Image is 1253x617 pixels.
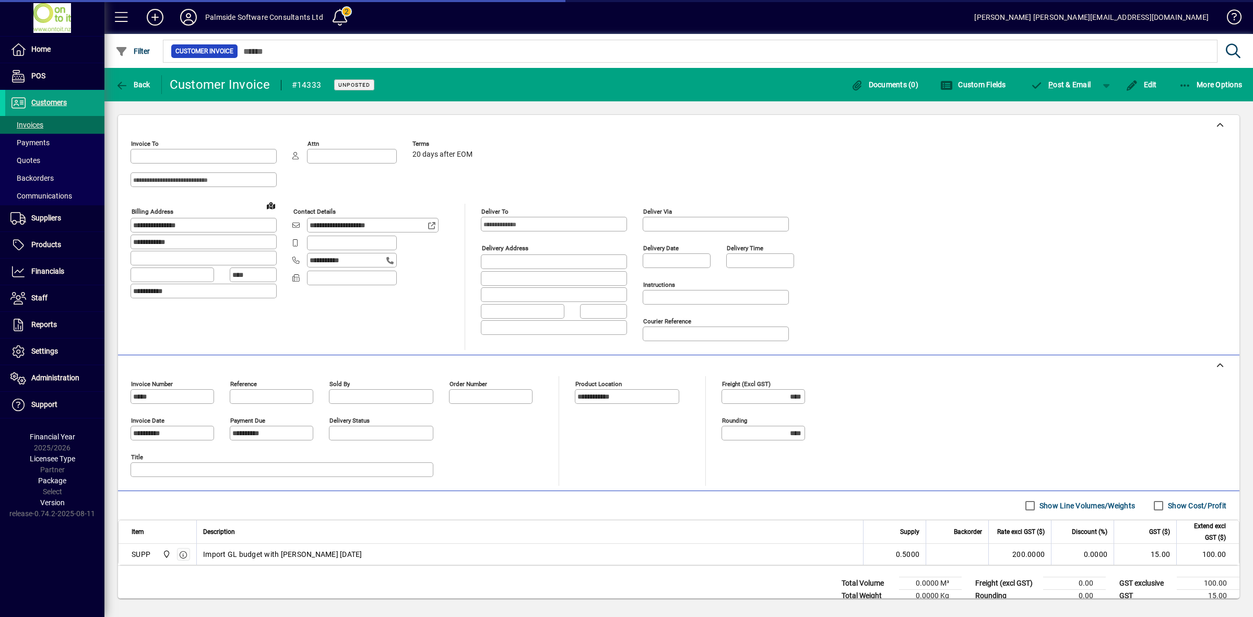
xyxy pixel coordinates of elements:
button: More Options [1176,75,1245,94]
span: Settings [31,347,58,355]
button: Profile [172,8,205,27]
button: Custom Fields [938,75,1009,94]
td: 15.00 [1177,590,1239,602]
span: Suppliers [31,214,61,222]
span: Licensee Type [30,455,75,463]
mat-label: Order number [450,380,487,388]
mat-label: Invoice To [131,140,159,147]
span: Staff [31,294,48,302]
a: Reports [5,312,104,338]
mat-label: Title [131,453,143,461]
td: 0.0000 M³ [899,577,962,590]
td: 0.0000 [1051,544,1114,565]
div: Customer Invoice [170,76,270,93]
button: Filter [113,42,153,61]
span: Item [132,526,144,538]
span: Rate excl GST ($) [997,526,1045,538]
span: Christchurch [160,549,172,560]
button: Edit [1123,75,1160,94]
a: Invoices [5,116,104,134]
a: Support [5,392,104,418]
mat-label: Reference [230,380,257,388]
span: Administration [31,374,79,382]
mat-label: Freight (excl GST) [722,380,771,388]
app-page-header-button: Back [104,75,162,94]
span: Discount (%) [1072,526,1107,538]
mat-label: Invoice date [131,417,164,424]
div: Palmside Software Consultants Ltd [205,9,323,26]
span: Backorder [954,526,982,538]
button: Post & Email [1025,75,1096,94]
span: Payments [10,138,50,147]
button: Add [138,8,172,27]
td: 0.00 [1043,590,1106,602]
span: Unposted [338,82,370,88]
span: 20 days after EOM [412,150,472,159]
td: Total Weight [836,590,899,602]
mat-label: Attn [308,140,319,147]
span: Back [115,80,150,89]
a: Products [5,232,104,258]
a: POS [5,63,104,89]
a: Communications [5,187,104,205]
a: Backorders [5,169,104,187]
mat-label: Delivery status [329,417,370,424]
span: Financials [31,267,64,275]
div: [PERSON_NAME] [PERSON_NAME][EMAIL_ADDRESS][DOMAIN_NAME] [974,9,1209,26]
td: 100.00 [1176,544,1239,565]
td: Total Volume [836,577,899,590]
span: Support [31,400,57,409]
a: Administration [5,365,104,391]
td: 0.0000 Kg [899,590,962,602]
mat-label: Payment due [230,417,265,424]
div: 200.0000 [995,549,1045,560]
mat-label: Instructions [643,281,675,288]
a: Payments [5,134,104,152]
a: Home [5,37,104,63]
mat-label: Delivery time [727,245,763,252]
span: Description [203,526,235,538]
td: 15.00 [1114,544,1176,565]
button: Back [113,75,153,94]
span: More Options [1179,80,1243,89]
span: Invoices [10,121,43,129]
span: Package [38,476,66,485]
span: Quotes [10,156,40,165]
span: Customers [31,98,67,107]
span: GST ($) [1149,526,1170,538]
span: Version [40,498,65,507]
mat-label: Sold by [329,380,350,388]
a: Suppliers [5,205,104,231]
span: Documents (0) [850,80,918,89]
td: 100.00 [1177,577,1239,590]
label: Show Line Volumes/Weights [1037,500,1135,511]
a: Financials [5,259,104,285]
a: Knowledge Base [1219,2,1240,36]
div: #14333 [292,77,322,94]
label: Show Cost/Profit [1166,500,1226,511]
span: ost & Email [1031,80,1091,89]
span: Custom Fields [940,80,1006,89]
span: Customer Invoice [175,46,233,56]
span: Filter [115,47,150,55]
mat-label: Delivery date [643,245,679,252]
a: Settings [5,339,104,365]
span: Extend excl GST ($) [1183,520,1226,543]
span: 0.5000 [896,549,920,560]
a: Quotes [5,152,104,169]
span: Products [31,240,61,249]
button: Documents (0) [848,75,921,94]
span: Backorders [10,174,54,182]
span: Financial Year [30,433,75,441]
td: GST exclusive [1114,577,1177,590]
span: P [1048,80,1053,89]
span: Reports [31,320,57,329]
span: POS [31,72,45,80]
span: Import GL budget with [PERSON_NAME] [DATE] [203,549,362,560]
mat-label: Deliver To [481,208,509,215]
mat-label: Rounding [722,417,747,424]
td: Rounding [970,590,1043,602]
a: View on map [263,197,279,214]
div: SUPP [132,549,150,560]
td: 0.00 [1043,577,1106,590]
